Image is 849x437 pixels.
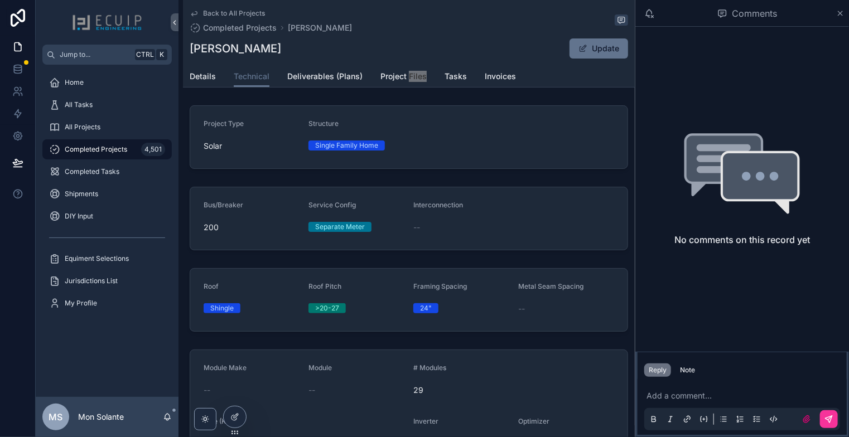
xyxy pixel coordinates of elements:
[42,293,172,313] a: My Profile
[190,9,265,18] a: Back to All Projects
[420,303,432,313] div: 24"
[570,38,628,59] button: Update
[42,162,172,182] a: Completed Tasks
[204,282,219,290] span: Roof
[380,71,427,82] span: Project Files
[49,410,63,424] span: MS
[308,201,356,209] span: Service Config
[518,417,549,425] span: Optimizer
[72,13,142,31] img: App logo
[65,212,93,221] span: DIY Input
[65,190,98,198] span: Shipments
[203,22,277,33] span: Completed Projects
[190,41,281,56] h1: [PERSON_NAME]
[42,45,172,65] button: Jump to...CtrlK
[42,72,172,93] a: Home
[234,66,269,88] a: Technical
[203,9,265,18] span: Back to All Projects
[518,303,525,314] span: --
[485,71,516,82] span: Invoices
[65,299,97,308] span: My Profile
[65,167,119,176] span: Completed Tasks
[413,222,420,233] span: --
[674,233,810,246] h2: No comments on this record yet
[42,249,172,269] a: Equiment Selections
[315,140,378,150] div: Single Family Home
[42,117,172,137] a: All Projects
[210,303,234,313] div: Shingle
[36,65,179,328] div: scrollable content
[680,366,695,375] div: Note
[42,95,172,115] a: All Tasks
[135,49,155,60] span: Ctrl
[42,206,172,226] a: DIY Input
[413,417,438,425] span: Inverter
[413,385,509,396] span: 29
[315,303,339,313] div: >20-27
[65,100,93,109] span: All Tasks
[204,119,244,128] span: Project Type
[78,411,124,423] p: Mon Solante
[204,201,243,209] span: Bus/Breaker
[676,363,700,377] button: Note
[204,385,210,396] span: --
[204,417,235,425] span: Size (KW)
[42,184,172,204] a: Shipments
[190,71,216,82] span: Details
[445,71,467,82] span: Tasks
[42,139,172,159] a: Completed Projects4,501
[65,78,84,87] span: Home
[315,222,365,232] div: Separate Meter
[413,282,467,290] span: Framing Spacing
[65,145,127,154] span: Completed Projects
[485,66,516,89] a: Invoices
[65,254,129,263] span: Equiment Selections
[445,66,467,89] a: Tasks
[190,22,277,33] a: Completed Projects
[60,50,131,59] span: Jump to...
[42,271,172,291] a: Jurisdictions List
[308,119,339,128] span: Structure
[157,50,166,59] span: K
[65,276,118,285] span: Jurisdictions List
[380,66,427,89] a: Project Files
[308,363,332,372] span: Module
[288,22,352,33] a: [PERSON_NAME]
[141,143,165,156] div: 4,501
[644,363,671,377] button: Reply
[234,71,269,82] span: Technical
[732,7,777,20] span: Comments
[65,123,100,132] span: All Projects
[204,222,300,233] span: 200
[204,363,247,372] span: Module Make
[287,71,363,82] span: Deliverables (Plans)
[287,66,363,89] a: Deliverables (Plans)
[518,282,583,290] span: Metal Seam Spacing
[204,140,222,152] span: Solar
[308,282,341,290] span: Roof Pitch
[190,66,216,89] a: Details
[413,201,463,209] span: Interconnection
[308,385,315,396] span: --
[413,363,446,372] span: # Modules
